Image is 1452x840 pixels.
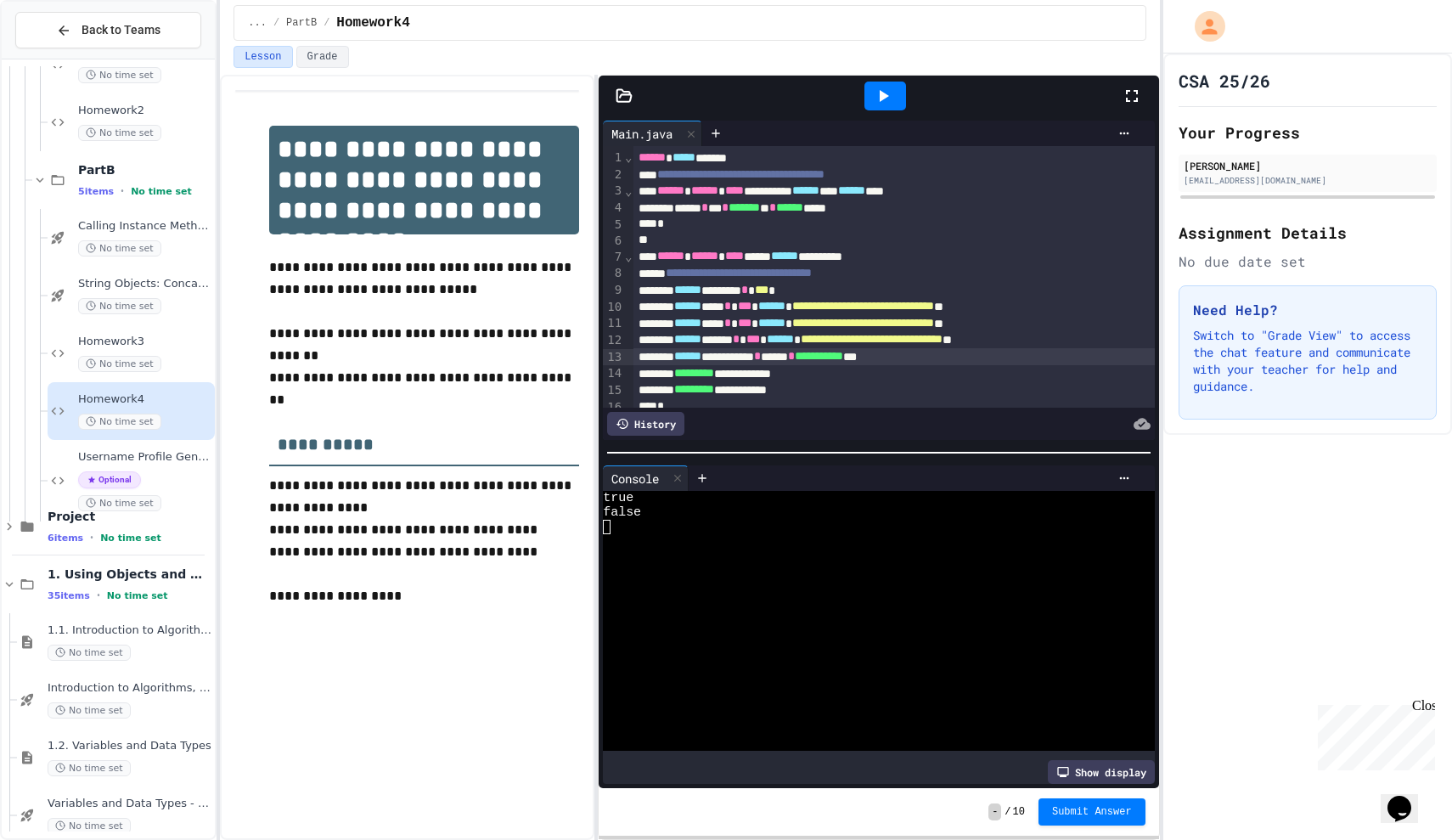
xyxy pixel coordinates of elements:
[1177,7,1230,46] div: My Account
[78,162,211,178] span: PartB
[78,186,114,197] span: 5 items
[603,465,689,491] div: Console
[78,104,211,118] span: Homework2
[1038,798,1145,826] button: Submit Answer
[48,533,83,544] span: 6 items
[48,623,211,638] span: 1.1. Introduction to Algorithms, Programming, and Compilers
[624,184,633,198] span: Fold line
[273,16,279,30] span: /
[78,298,161,314] span: No time set
[78,277,211,291] span: String Objects: Concatenation, Literals, and More
[1052,805,1132,819] span: Submit Answer
[48,818,131,834] span: No time set
[82,21,160,39] span: Back to Teams
[603,315,624,332] div: 11
[603,332,624,349] div: 12
[324,16,329,30] span: /
[603,149,624,166] div: 1
[48,645,131,661] span: No time set
[603,249,624,266] div: 7
[603,382,624,399] div: 15
[336,13,409,33] span: Homework4
[603,299,624,316] div: 10
[78,392,211,407] span: Homework4
[121,184,124,198] span: •
[48,590,90,601] span: 35 items
[90,531,93,544] span: •
[603,349,624,366] div: 13
[603,121,702,146] div: Main.java
[48,797,211,811] span: Variables and Data Types - Quiz
[78,67,161,83] span: No time set
[78,414,161,430] span: No time set
[603,282,624,299] div: 9
[7,7,117,108] div: Chat with us now!Close
[1184,174,1432,187] div: [EMAIL_ADDRESS][DOMAIN_NAME]
[97,589,100,602] span: •
[15,12,201,48] button: Back to Teams
[78,471,141,488] span: Optional
[603,470,667,488] div: Console
[48,760,131,776] span: No time set
[1179,251,1437,272] div: No due date set
[48,567,211,582] span: 1. Using Objects and Methods
[107,590,168,601] span: No time set
[78,495,161,511] span: No time set
[607,412,684,436] div: History
[1005,805,1010,819] span: /
[100,533,161,544] span: No time set
[234,46,292,68] button: Lesson
[1184,158,1432,173] div: [PERSON_NAME]
[1179,121,1437,144] h2: Your Progress
[78,125,161,141] span: No time set
[603,505,641,520] span: false
[988,803,1001,820] span: -
[603,183,624,200] div: 3
[78,219,211,234] span: Calling Instance Methods - Topic 1.14
[624,150,633,164] span: Fold line
[1179,221,1437,245] h2: Assignment Details
[603,200,624,217] div: 4
[48,681,211,696] span: Introduction to Algorithms, Programming, and Compilers
[603,399,624,415] div: 16
[48,739,211,753] span: 1.2. Variables and Data Types
[296,46,349,68] button: Grade
[286,16,317,30] span: PartB
[1179,69,1270,93] h1: CSA 25/26
[48,702,131,719] span: No time set
[603,491,633,505] span: true
[1381,772,1435,823] iframe: chat widget
[1311,698,1435,770] iframe: chat widget
[1013,805,1025,819] span: 10
[1193,300,1422,320] h3: Need Help?
[603,265,624,282] div: 8
[78,450,211,465] span: Username Profile Generator
[78,356,161,372] span: No time set
[48,509,211,524] span: Project
[603,166,624,183] div: 2
[603,217,624,233] div: 5
[131,186,192,197] span: No time set
[603,365,624,382] div: 14
[624,250,633,263] span: Fold line
[78,335,211,349] span: Homework3
[1048,760,1155,784] div: Show display
[1193,327,1422,395] p: Switch to "Grade View" to access the chat feature and communicate with your teacher for help and ...
[248,16,267,30] span: ...
[603,125,681,143] div: Main.java
[78,240,161,257] span: No time set
[603,233,624,249] div: 6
